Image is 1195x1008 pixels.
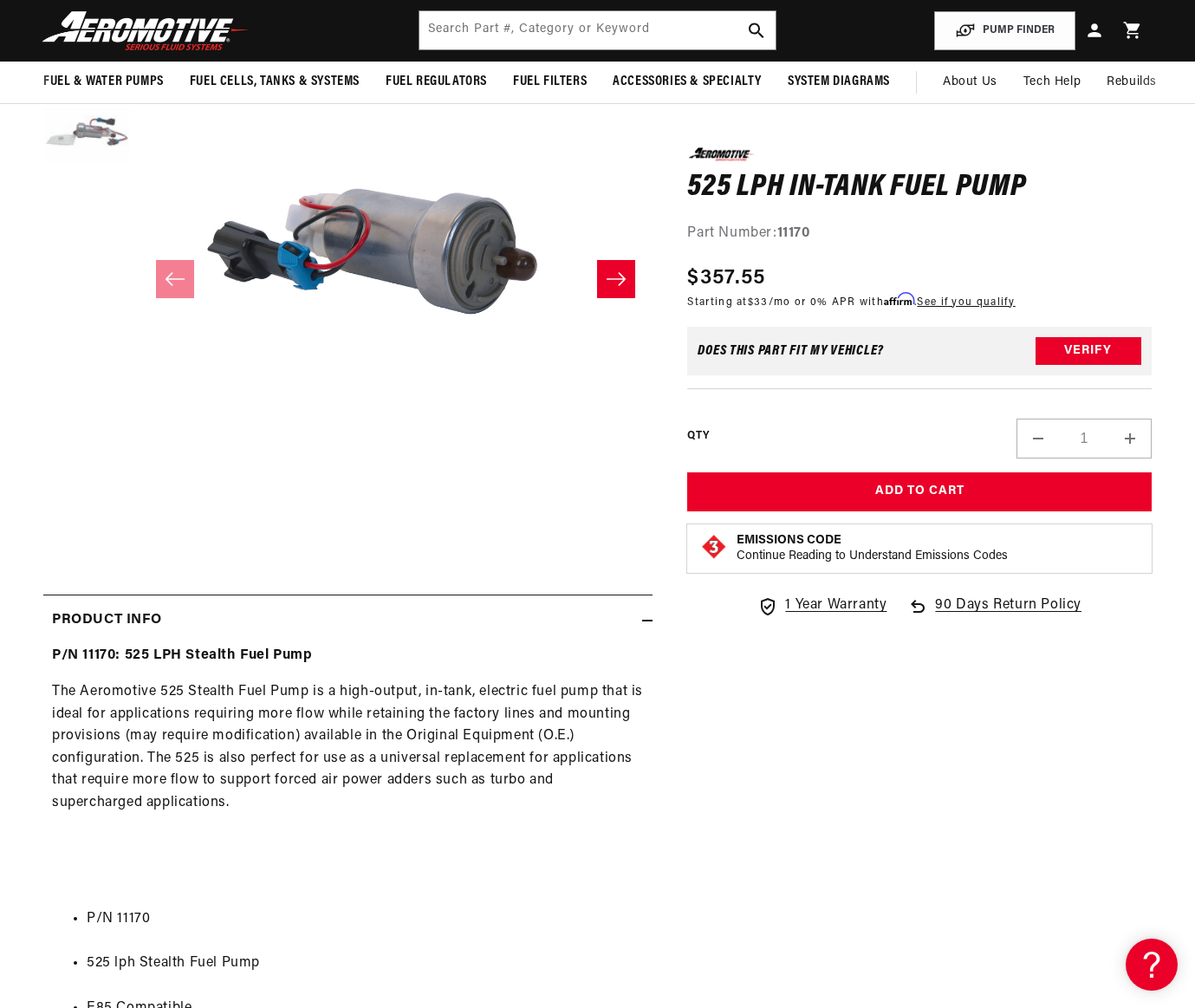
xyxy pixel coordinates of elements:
h1: 525 LPH In-Tank Fuel Pump [687,173,1152,201]
h2: Product Info [52,609,161,632]
summary: Fuel Regulators [373,62,500,102]
span: Fuel Regulators [386,73,487,91]
a: 90 Days Return Policy [907,595,1081,634]
span: Affirm [884,292,914,305]
summary: Tech Help [1010,62,1094,103]
p: Starting at /mo or 0% APR with . [687,293,1015,309]
span: Fuel Filters [513,73,587,91]
summary: Fuel Cells, Tanks & Systems [177,62,373,102]
a: See if you qualify - Learn more about Affirm Financing (opens in modal) [917,296,1015,307]
strong: Emissions Code [737,534,841,547]
button: PUMP FINDER [934,11,1075,50]
summary: Rebuilds [1094,62,1170,103]
span: Fuel & Water Pumps [43,73,164,91]
summary: Product Info [43,595,653,646]
span: Accessories & Specialty [613,73,762,91]
p: Continue Reading to Understand Emissions Codes [737,549,1008,564]
button: Verify [1036,337,1141,365]
summary: System Diagrams [775,62,903,102]
li: 525 lph Stealth Fuel Pump [87,953,644,975]
label: QTY [687,429,709,444]
button: Load image 2 in gallery view [43,94,130,180]
li: P/N 11170 [87,908,644,931]
summary: Fuel & Water Pumps [30,62,177,102]
button: search button [737,11,776,49]
span: System Diagrams [788,73,890,91]
span: Tech Help [1023,73,1081,92]
a: 1 Year Warranty [757,595,887,617]
strong: 11170 [777,226,810,240]
div: Part Number: [687,223,1152,245]
summary: Accessories & Specialty [600,62,775,102]
img: Emissions code [700,533,728,561]
summary: Fuel Filters [500,62,600,102]
input: Search by Part Number, Category or Keyword [419,11,776,49]
button: Add to Cart [687,472,1152,511]
a: About Us [930,62,1010,103]
p: The Aeromotive 525 Stealth Fuel Pump is a high-output, in-tank, electric fuel pump that is ideal ... [52,681,644,815]
span: Rebuilds [1107,73,1157,92]
span: Fuel Cells, Tanks & Systems [190,73,360,91]
div: Does This part fit My vehicle? [698,344,884,358]
span: 90 Days Return Policy [935,595,1081,634]
button: Slide left [156,260,194,298]
span: $357.55 [687,262,765,293]
strong: P/N 11170: 525 LPH Stealth Fuel Pump [52,648,313,662]
button: Slide right [597,260,635,298]
span: About Us [943,75,997,88]
span: $33 [748,296,769,307]
img: Aeromotive [37,10,254,51]
span: 1 Year Warranty [785,595,887,617]
button: Emissions CodeContinue Reading to Understand Emissions Codes [737,533,1008,564]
